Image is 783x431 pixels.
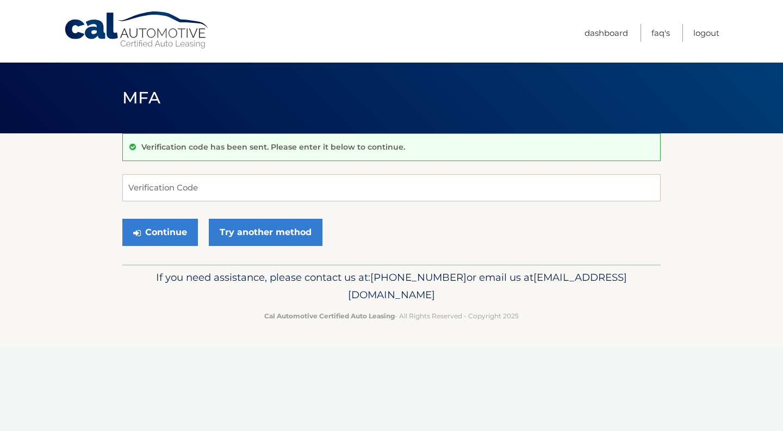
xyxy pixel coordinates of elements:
[693,24,719,42] a: Logout
[122,88,160,108] span: MFA
[370,271,467,284] span: [PHONE_NUMBER]
[348,271,627,301] span: [EMAIL_ADDRESS][DOMAIN_NAME]
[209,219,322,246] a: Try another method
[129,269,654,304] p: If you need assistance, please contact us at: or email us at
[651,24,670,42] a: FAQ's
[129,310,654,322] p: - All Rights Reserved - Copyright 2025
[264,312,395,320] strong: Cal Automotive Certified Auto Leasing
[141,142,405,152] p: Verification code has been sent. Please enter it below to continue.
[122,174,661,201] input: Verification Code
[64,11,210,50] a: Cal Automotive
[122,219,198,246] button: Continue
[585,24,628,42] a: Dashboard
